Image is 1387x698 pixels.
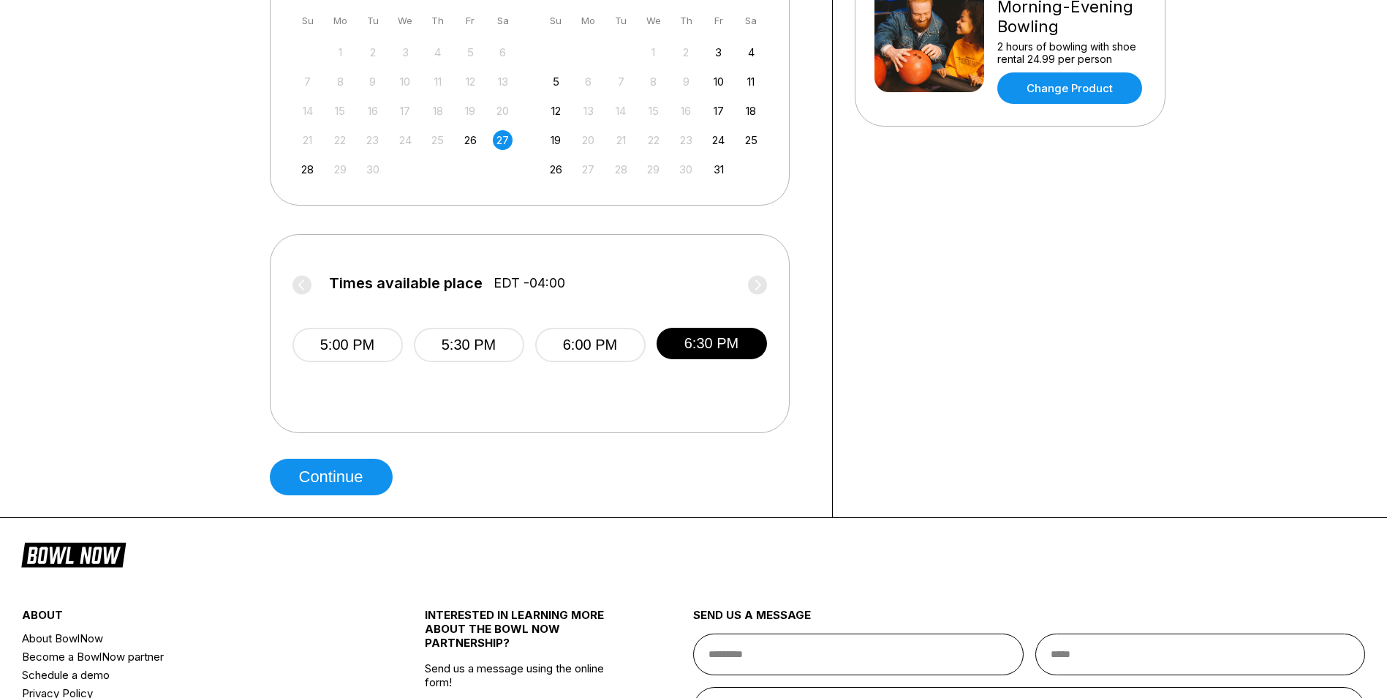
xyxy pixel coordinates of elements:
div: Tu [611,11,631,31]
div: Not available Friday, September 5th, 2025 [461,42,480,62]
div: Not available Wednesday, September 3rd, 2025 [396,42,415,62]
button: 6:30 PM [657,328,767,359]
div: Not available Tuesday, October 7th, 2025 [611,72,631,91]
div: Not available Wednesday, September 10th, 2025 [396,72,415,91]
div: Mo [330,11,350,31]
div: Not available Saturday, September 13th, 2025 [493,72,513,91]
div: Not available Tuesday, September 30th, 2025 [363,160,382,179]
div: Not available Saturday, September 20th, 2025 [493,101,513,121]
div: Not available Tuesday, September 9th, 2025 [363,72,382,91]
div: Mo [578,11,598,31]
button: 5:00 PM [292,328,403,362]
span: Times available place [329,275,483,291]
div: Su [298,11,317,31]
div: 2 hours of bowling with shoe rental 24.99 per person [997,40,1146,65]
div: Not available Wednesday, October 29th, 2025 [643,160,663,179]
div: Choose Friday, October 24th, 2025 [708,130,728,150]
div: Choose Sunday, October 12th, 2025 [546,101,566,121]
div: Choose Friday, October 31st, 2025 [708,160,728,179]
div: Not available Tuesday, October 28th, 2025 [611,160,631,179]
div: month 2025-09 [296,41,515,179]
div: Not available Thursday, October 16th, 2025 [676,101,696,121]
div: Th [428,11,447,31]
div: Fr [461,11,480,31]
a: About BowlNow [22,629,358,648]
a: Schedule a demo [22,666,358,684]
div: Not available Monday, September 15th, 2025 [330,101,350,121]
div: Not available Thursday, September 4th, 2025 [428,42,447,62]
div: Not available Thursday, October 2nd, 2025 [676,42,696,62]
div: Sa [741,11,761,31]
div: Su [546,11,566,31]
div: Not available Monday, September 22nd, 2025 [330,130,350,150]
div: Not available Monday, September 8th, 2025 [330,72,350,91]
div: Not available Wednesday, October 8th, 2025 [643,72,663,91]
div: Choose Saturday, September 27th, 2025 [493,130,513,150]
div: Choose Friday, September 26th, 2025 [461,130,480,150]
div: Not available Tuesday, October 21st, 2025 [611,130,631,150]
div: Not available Monday, October 13th, 2025 [578,101,598,121]
div: Choose Saturday, October 25th, 2025 [741,130,761,150]
div: Tu [363,11,382,31]
div: Choose Sunday, September 28th, 2025 [298,160,317,179]
div: Not available Wednesday, September 17th, 2025 [396,101,415,121]
div: Not available Thursday, September 11th, 2025 [428,72,447,91]
div: Not available Friday, September 12th, 2025 [461,72,480,91]
span: EDT -04:00 [494,275,565,291]
div: Not available Monday, October 6th, 2025 [578,72,598,91]
div: Sa [493,11,513,31]
a: Change Product [997,72,1142,104]
div: We [396,11,415,31]
div: Choose Saturday, October 4th, 2025 [741,42,761,62]
div: Choose Friday, October 17th, 2025 [708,101,728,121]
div: Choose Saturday, October 18th, 2025 [741,101,761,121]
div: Not available Thursday, October 23rd, 2025 [676,130,696,150]
div: send us a message [693,608,1365,634]
button: 5:30 PM [414,328,524,362]
div: INTERESTED IN LEARNING MORE ABOUT THE BOWL NOW PARTNERSHIP? [425,608,627,661]
div: Choose Sunday, October 5th, 2025 [546,72,566,91]
button: Continue [270,459,393,495]
div: Choose Friday, October 3rd, 2025 [708,42,728,62]
div: Not available Tuesday, October 14th, 2025 [611,101,631,121]
div: Choose Sunday, October 19th, 2025 [546,130,566,150]
div: Not available Tuesday, September 23rd, 2025 [363,130,382,150]
div: Choose Sunday, October 26th, 2025 [546,160,566,179]
div: Not available Monday, September 29th, 2025 [330,160,350,179]
div: Not available Thursday, September 25th, 2025 [428,130,447,150]
div: about [22,608,358,629]
div: month 2025-10 [544,41,763,179]
div: Not available Friday, September 19th, 2025 [461,101,480,121]
div: Not available Sunday, September 7th, 2025 [298,72,317,91]
div: Not available Thursday, October 30th, 2025 [676,160,696,179]
div: Not available Tuesday, September 16th, 2025 [363,101,382,121]
div: Not available Wednesday, October 15th, 2025 [643,101,663,121]
a: Become a BowlNow partner [22,648,358,666]
div: Not available Thursday, October 9th, 2025 [676,72,696,91]
div: Not available Monday, October 27th, 2025 [578,160,598,179]
div: Th [676,11,696,31]
div: Not available Monday, September 1st, 2025 [330,42,350,62]
div: Choose Friday, October 10th, 2025 [708,72,728,91]
div: Not available Wednesday, October 22nd, 2025 [643,130,663,150]
div: Not available Saturday, September 6th, 2025 [493,42,513,62]
button: 6:00 PM [535,328,646,362]
div: Not available Tuesday, September 2nd, 2025 [363,42,382,62]
div: Choose Saturday, October 11th, 2025 [741,72,761,91]
div: Not available Wednesday, October 1st, 2025 [643,42,663,62]
div: Not available Monday, October 20th, 2025 [578,130,598,150]
div: Not available Sunday, September 14th, 2025 [298,101,317,121]
div: Not available Sunday, September 21st, 2025 [298,130,317,150]
div: Not available Thursday, September 18th, 2025 [428,101,447,121]
div: Fr [708,11,728,31]
div: We [643,11,663,31]
div: Not available Wednesday, September 24th, 2025 [396,130,415,150]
